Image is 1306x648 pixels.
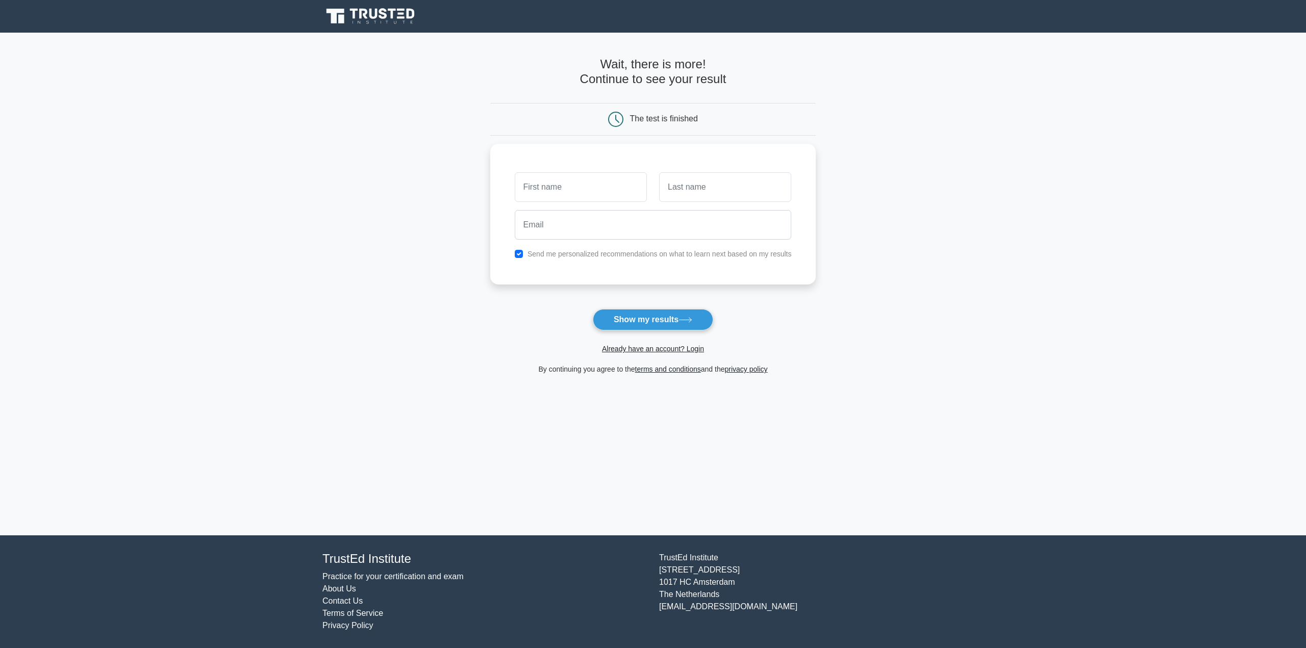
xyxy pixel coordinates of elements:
a: terms and conditions [635,365,701,373]
h4: TrustEd Institute [322,552,647,566]
div: The test is finished [630,114,698,123]
h4: Wait, there is more! Continue to see your result [490,57,816,87]
div: By continuing you agree to the and the [484,363,822,375]
a: Already have an account? Login [602,345,704,353]
div: TrustEd Institute [STREET_ADDRESS] 1017 HC Amsterdam The Netherlands [EMAIL_ADDRESS][DOMAIN_NAME] [653,552,990,632]
a: About Us [322,584,356,593]
label: Send me personalized recommendations on what to learn next based on my results [528,250,792,258]
input: Email [515,210,792,240]
a: Privacy Policy [322,621,373,630]
a: Terms of Service [322,609,383,617]
input: Last name [659,172,791,202]
button: Show my results [593,309,713,330]
input: First name [515,172,647,202]
a: Practice for your certification and exam [322,572,464,581]
a: Contact Us [322,597,363,605]
a: privacy policy [725,365,768,373]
